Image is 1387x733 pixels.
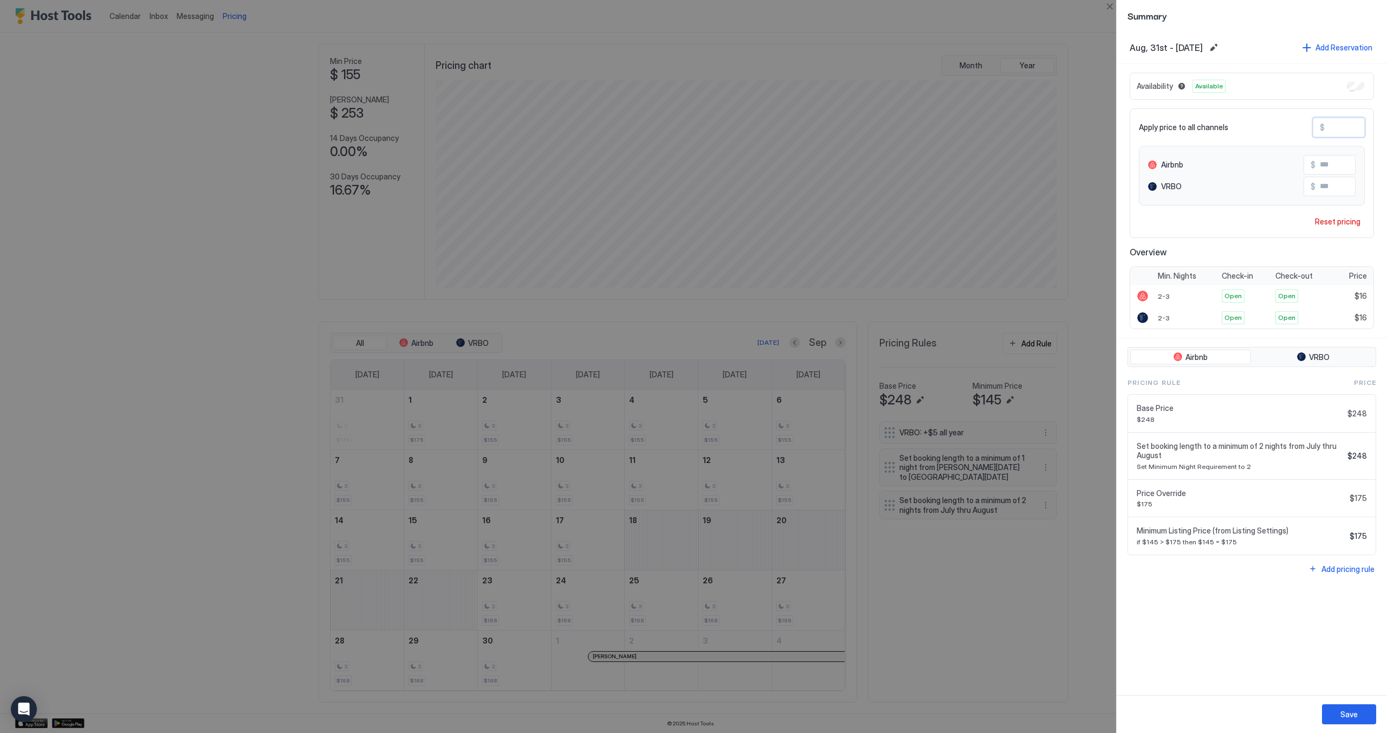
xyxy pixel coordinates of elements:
span: $248 [1347,451,1367,461]
div: Add pricing rule [1321,563,1375,575]
span: $16 [1354,291,1367,301]
span: Price Override [1137,488,1345,498]
button: Airbnb [1130,350,1251,365]
div: tab-group [1127,347,1376,368]
div: Save [1340,709,1358,720]
span: Airbnb [1161,160,1183,170]
span: $175 [1350,493,1367,503]
span: Set Minimum Night Requirement to 2 [1137,462,1343,471]
button: Reset pricing [1311,214,1365,229]
span: $248 [1137,415,1343,423]
span: Open [1224,313,1242,323]
span: Pricing Rule [1127,378,1181,388]
span: 2-3 [1158,314,1170,322]
span: Summary [1127,9,1376,22]
span: $175 [1350,531,1367,541]
span: Price [1349,271,1367,281]
div: Add Reservation [1315,42,1372,53]
span: Airbnb [1185,352,1208,362]
span: Overview [1130,247,1374,258]
span: Check-in [1222,271,1253,281]
div: Reset pricing [1315,216,1360,227]
span: Available [1195,81,1223,91]
span: VRBO [1309,352,1330,362]
span: Check-out [1275,271,1313,281]
span: Minimum Listing Price (from Listing Settings) [1137,526,1345,536]
span: Aug, 31st - [DATE] [1130,42,1203,53]
button: Add pricing rule [1307,562,1376,576]
button: Add Reservation [1301,40,1374,55]
span: Open [1278,313,1295,323]
span: Min. Nights [1158,271,1196,281]
span: VRBO [1161,182,1182,191]
span: Apply price to all channels [1139,123,1228,132]
span: Price [1354,378,1376,388]
span: if $145 > $175 then $145 = $175 [1137,538,1345,546]
span: $ [1311,182,1315,191]
span: Base Price [1137,403,1343,413]
span: Set booking length to a minimum of 2 nights from July thru August [1137,441,1343,460]
div: Open Intercom Messenger [11,696,37,722]
span: Open [1278,291,1295,301]
button: Save [1322,704,1376,724]
button: Blocked dates override all pricing rules and remain unavailable until manually unblocked [1175,80,1188,93]
button: Edit date range [1207,41,1220,54]
span: $ [1320,123,1325,132]
span: Open [1224,291,1242,301]
button: VRBO [1253,350,1374,365]
span: 2-3 [1158,292,1170,300]
span: $16 [1354,313,1367,323]
span: $175 [1137,500,1345,508]
span: Availability [1137,81,1173,91]
span: $248 [1347,409,1367,419]
span: $ [1311,160,1315,170]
